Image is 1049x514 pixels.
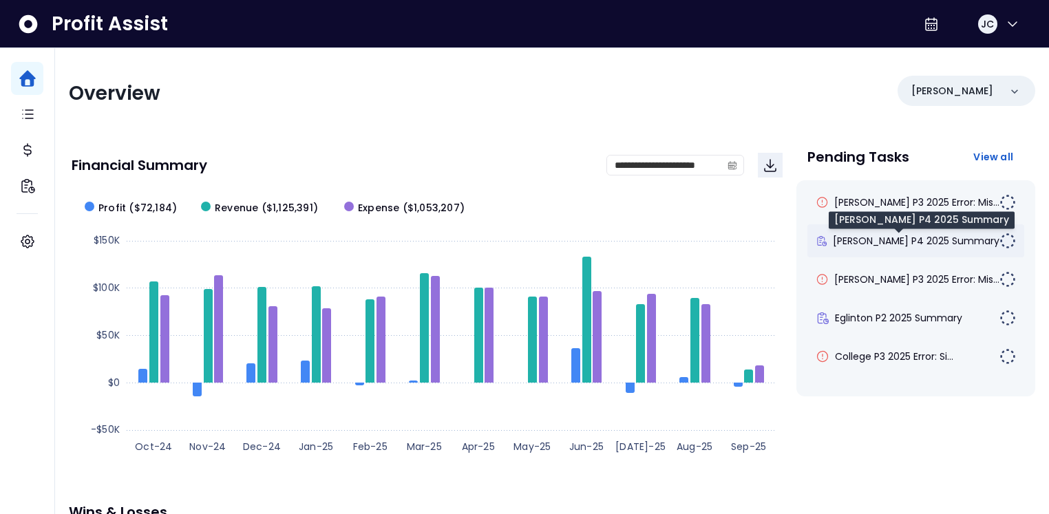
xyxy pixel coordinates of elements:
[189,440,226,453] text: Nov-24
[728,160,737,170] svg: calendar
[615,440,666,453] text: [DATE]-25
[569,440,604,453] text: Jun-25
[462,440,495,453] text: Apr-25
[835,311,962,325] span: Eglinton P2 2025 Summary
[911,84,993,98] p: [PERSON_NAME]
[407,440,442,453] text: Mar-25
[834,272,999,286] span: [PERSON_NAME] P3 2025 Error: Mis...
[52,12,168,36] span: Profit Assist
[833,234,999,248] span: [PERSON_NAME] P4 2025 Summary
[807,150,909,164] p: Pending Tasks
[215,201,318,215] span: Revenue ($1,125,391)
[758,153,783,178] button: Download
[91,422,120,436] text: -$50K
[981,17,994,31] span: JC
[243,440,281,453] text: Dec-24
[72,158,207,172] p: Financial Summary
[93,281,120,295] text: $100K
[135,440,172,453] text: Oct-24
[513,440,551,453] text: May-25
[299,440,333,453] text: Jan-25
[98,201,177,215] span: Profit ($72,184)
[677,440,712,453] text: Aug-25
[731,440,766,453] text: Sep-25
[962,144,1024,169] button: View all
[358,201,465,215] span: Expense ($1,053,207)
[835,350,953,363] span: College P3 2025 Error: Si...
[999,194,1016,211] img: Not yet Started
[353,440,388,453] text: Feb-25
[69,80,160,107] span: Overview
[973,150,1013,164] span: View all
[999,348,1016,365] img: Not yet Started
[999,310,1016,326] img: Not yet Started
[96,328,120,342] text: $50K
[999,233,1016,249] img: Not yet Started
[834,195,999,209] span: [PERSON_NAME] P3 2025 Error: Mis...
[999,271,1016,288] img: Not yet Started
[94,233,120,247] text: $150K
[108,376,120,389] text: $0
